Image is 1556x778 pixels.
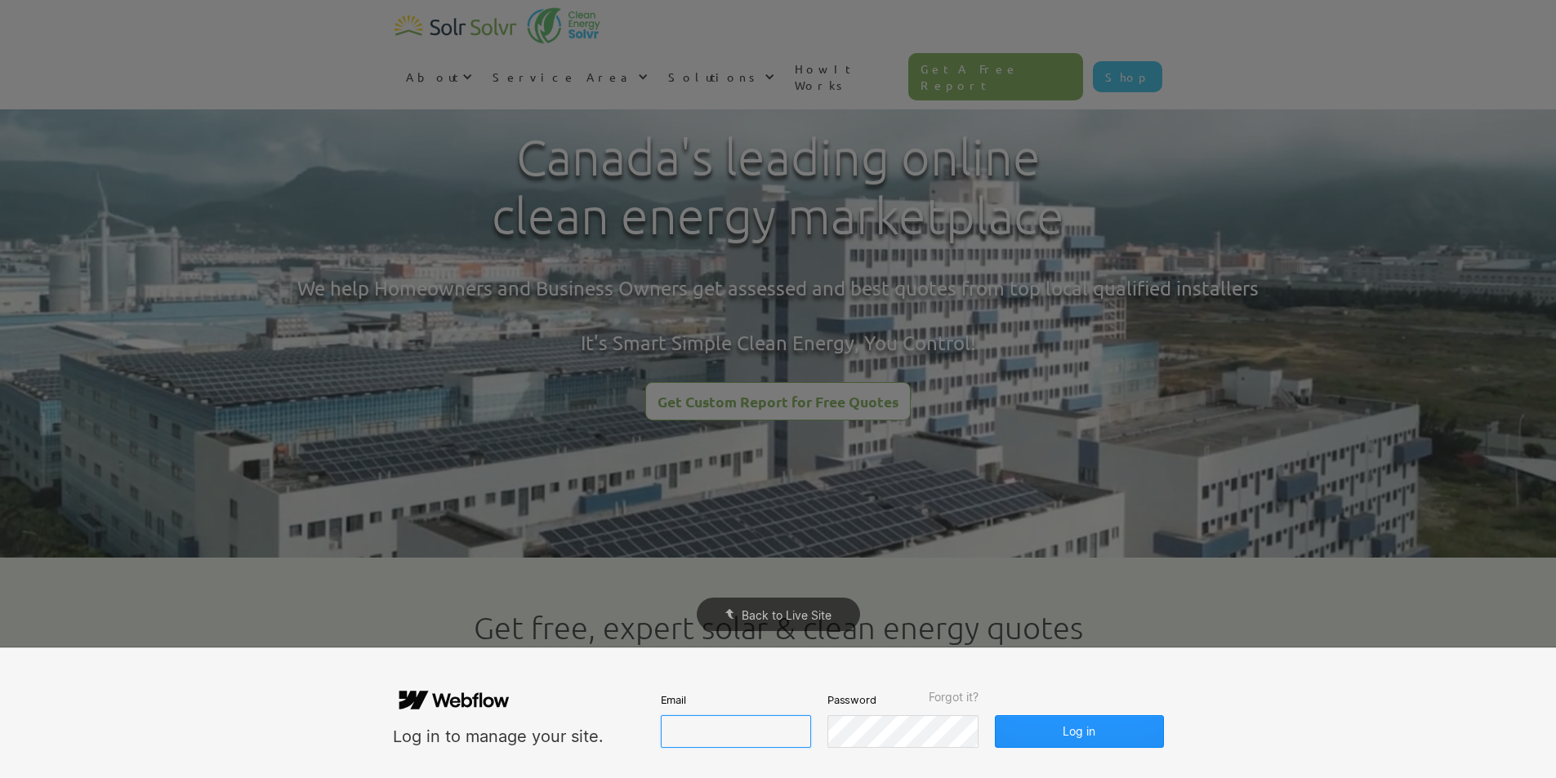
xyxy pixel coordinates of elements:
button: Log in [995,715,1163,748]
div: Log in to manage your site. [393,726,604,748]
span: Password [827,692,876,707]
span: Forgot it? [929,691,979,704]
span: Email [661,692,686,707]
span: Back to Live Site [742,608,832,622]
